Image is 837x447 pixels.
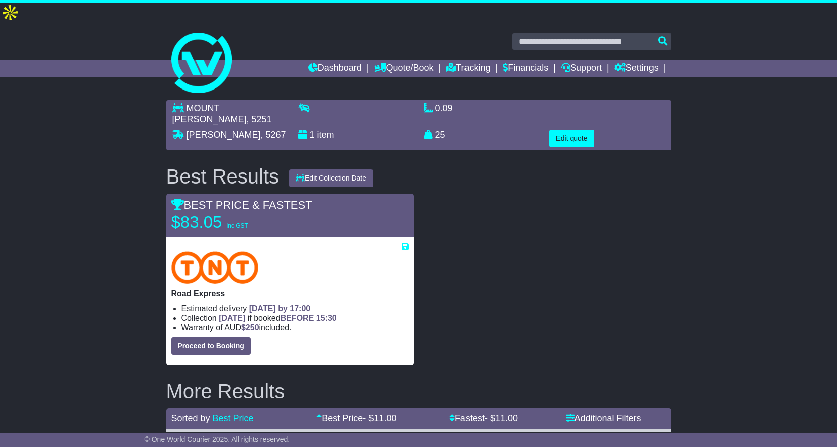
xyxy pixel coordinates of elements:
[316,314,337,322] span: 15:30
[249,304,311,313] span: [DATE] by 17:00
[171,413,210,423] span: Sorted by
[317,130,334,140] span: item
[181,323,409,332] li: Warranty of AUD included.
[171,212,297,232] p: $83.05
[485,413,518,423] span: - $
[171,251,259,284] img: TNT Domestic: Road Express
[241,323,259,332] span: $
[363,413,396,423] span: - $
[614,60,659,77] a: Settings
[566,413,641,423] a: Additional Filters
[561,60,602,77] a: Support
[261,130,286,140] span: , 5267
[246,323,259,332] span: 250
[161,165,285,188] div: Best Results
[289,169,373,187] button: Edit Collection Date
[549,130,594,147] button: Edit quote
[503,60,548,77] a: Financials
[219,314,245,322] span: [DATE]
[145,435,290,443] span: © One World Courier 2025. All rights reserved.
[213,413,254,423] a: Best Price
[181,313,409,323] li: Collection
[308,60,362,77] a: Dashboard
[171,199,312,211] span: BEST PRICE & FASTEST
[171,289,409,298] p: Road Express
[166,380,671,402] h2: More Results
[310,130,315,140] span: 1
[374,413,396,423] span: 11.00
[495,413,518,423] span: 11.00
[374,60,433,77] a: Quote/Book
[219,314,336,322] span: if booked
[181,304,409,313] li: Estimated delivery
[281,314,314,322] span: BEFORE
[187,130,261,140] span: [PERSON_NAME]
[449,413,518,423] a: Fastest- $11.00
[435,103,453,113] span: 0.09
[435,130,445,140] span: 25
[172,103,247,124] span: MOUNT [PERSON_NAME]
[171,337,251,355] button: Proceed to Booking
[446,60,490,77] a: Tracking
[227,222,248,229] span: inc GST
[316,413,396,423] a: Best Price- $11.00
[247,114,272,124] span: , 5251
